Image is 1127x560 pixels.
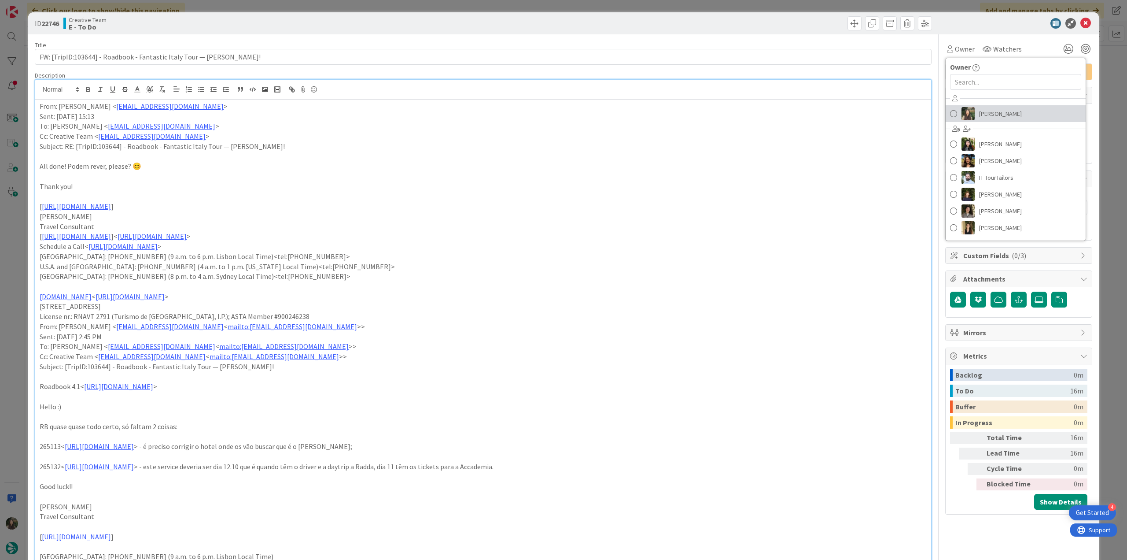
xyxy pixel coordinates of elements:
[96,292,165,301] a: [URL][DOMAIN_NAME]
[961,154,975,167] img: DR
[987,448,1035,460] div: Lead Time
[946,203,1086,219] a: MS[PERSON_NAME]
[1039,463,1083,475] div: 0m
[40,292,927,302] p: < >
[955,369,1074,381] div: Backlog
[108,342,215,351] a: [EMAIL_ADDRESS][DOMAIN_NAME]
[1070,385,1083,397] div: 16m
[35,71,65,79] span: Description
[979,137,1022,151] span: [PERSON_NAME]
[946,105,1086,122] a: IG[PERSON_NAME]
[65,462,134,471] a: [URL][DOMAIN_NAME]
[40,271,927,282] p: [GEOGRAPHIC_DATA]: [PHONE_NUMBER] (8 p.m. to 4 a.m. Sydney Local Time)<tel:[PHONE_NUMBER]>
[946,152,1086,169] a: DR[PERSON_NAME]
[961,107,975,120] img: IG
[979,171,1013,184] span: IT TourTailors
[987,432,1035,444] div: Total Time
[950,74,1081,90] input: Search...
[993,44,1022,54] span: Watchers
[961,137,975,151] img: BC
[1069,505,1116,520] div: Open Get Started checklist, remaining modules: 4
[35,18,59,29] span: ID
[950,62,971,72] span: Owner
[963,274,1076,284] span: Attachments
[961,204,975,218] img: MS
[40,382,927,392] p: Roadbook 4.1< >
[40,512,927,522] p: Travel Consultant
[979,204,1022,218] span: [PERSON_NAME]
[98,132,206,141] a: [EMAIL_ADDRESS][DOMAIN_NAME]
[40,402,927,412] p: Hello :)
[40,101,927,111] p: From: [PERSON_NAME] < >
[40,462,927,472] p: 265132< > - este service deveria ser dia 12.10 que é quando têm o driver e a daytrip a Radda, dia...
[40,231,927,241] p: [ ]< >
[228,322,357,331] a: mailto:[EMAIL_ADDRESS][DOMAIN_NAME]
[40,441,927,452] p: 265113< > - é preciso corrigir o hotel onde os vão buscar que é o [PERSON_NAME];
[40,241,927,252] p: Schedule a Call< >
[40,131,927,141] p: Cc: Creative Team < >
[98,352,206,361] a: [EMAIL_ADDRESS][DOMAIN_NAME]
[979,188,1022,201] span: [PERSON_NAME]
[40,182,927,192] p: Thank you!
[1074,401,1083,413] div: 0m
[955,416,1074,429] div: In Progress
[979,107,1022,120] span: [PERSON_NAME]
[108,122,215,130] a: [EMAIL_ADDRESS][DOMAIN_NAME]
[1076,508,1109,517] div: Get Started
[1039,448,1083,460] div: 16m
[40,252,927,262] p: [GEOGRAPHIC_DATA]: [PHONE_NUMBER] (9 a.m. to 6 p.m. Lisbon Local Time)<tel:[PHONE_NUMBER]>
[65,442,134,451] a: [URL][DOMAIN_NAME]
[42,202,111,211] a: [URL][DOMAIN_NAME]
[979,221,1022,234] span: [PERSON_NAME]
[40,211,927,222] p: [PERSON_NAME]
[946,186,1086,203] a: MC[PERSON_NAME]
[979,154,1022,167] span: [PERSON_NAME]
[40,161,927,171] p: All done! Podem rever, please? 😊
[40,332,927,342] p: Sent: [DATE] 2:45 PM
[40,312,927,322] p: License nr.: RNAVT 2791 (Turismo de [GEOGRAPHIC_DATA], I.P.); ASTA Member #900246238
[40,222,927,232] p: Travel Consultant
[35,41,46,49] label: Title
[35,49,932,65] input: type card name here...
[987,463,1035,475] div: Cycle Time
[955,401,1074,413] div: Buffer
[961,171,975,184] img: IT
[40,262,927,272] p: U.S.A. and [GEOGRAPHIC_DATA]: [PHONE_NUMBER] (4 a.m. to 1 p.m. [US_STATE] Local Time)<tel:[PHONE_...
[41,19,59,28] b: 22746
[42,532,111,541] a: [URL][DOMAIN_NAME]
[18,1,40,12] span: Support
[40,532,927,542] p: [ ]
[210,352,339,361] a: mailto:[EMAIL_ADDRESS][DOMAIN_NAME]
[40,352,927,362] p: Cc: Creative Team < < >>
[1039,432,1083,444] div: 16m
[40,301,927,312] p: [STREET_ADDRESS]
[40,482,927,492] p: Good luck!!
[1108,503,1116,511] div: 4
[219,342,349,351] a: mailto:[EMAIL_ADDRESS][DOMAIN_NAME]
[84,382,153,391] a: [URL][DOMAIN_NAME]
[1074,369,1083,381] div: 0m
[40,201,927,211] p: [ ]
[1074,416,1083,429] div: 0m
[40,341,927,352] p: To: [PERSON_NAME] < < >>
[42,232,111,241] a: [URL][DOMAIN_NAME]
[40,111,927,122] p: Sent: [DATE] 15:13
[40,502,927,512] p: [PERSON_NAME]
[40,422,927,432] p: RB quase quase todo certo, só faltam 2 coisas:
[987,478,1035,490] div: Blocked Time
[40,141,927,152] p: Subject: RE: [TripID:103644] - Roadbook - Fantastic Italy Tour — [PERSON_NAME]!
[955,385,1070,397] div: To Do
[963,351,1076,361] span: Metrics
[69,23,107,30] b: E - To Do
[116,322,224,331] a: [EMAIL_ADDRESS][DOMAIN_NAME]
[946,169,1086,186] a: ITIT TourTailors
[1012,251,1026,260] span: ( 0/3 )
[1039,478,1083,490] div: 0m
[946,219,1086,236] a: SP[PERSON_NAME]
[40,121,927,131] p: To: [PERSON_NAME] < >
[961,221,975,234] img: SP
[963,327,1076,338] span: Mirrors
[69,16,107,23] span: Creative Team
[116,102,224,111] a: [EMAIL_ADDRESS][DOMAIN_NAME]
[961,188,975,201] img: MC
